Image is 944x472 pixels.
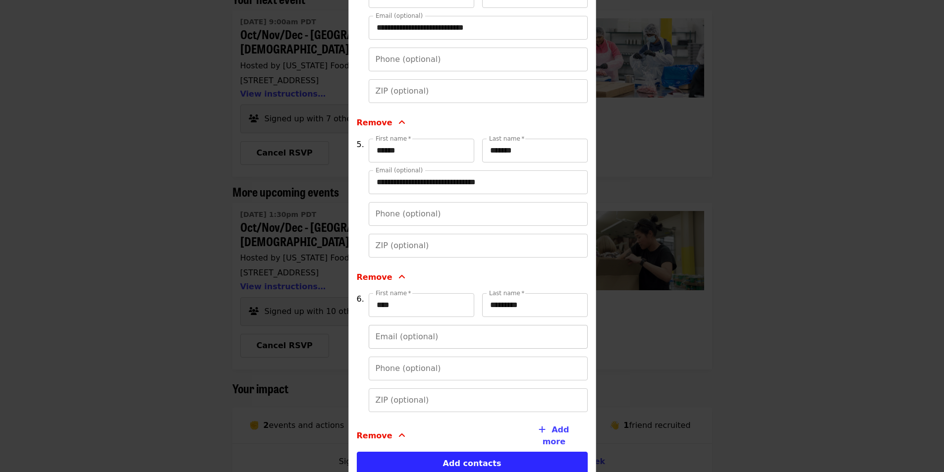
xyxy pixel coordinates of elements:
[357,117,392,129] span: Remove
[357,420,405,452] button: Remove
[357,140,364,149] span: 5.
[369,234,588,258] input: ZIP (optional)
[369,79,588,103] input: ZIP (optional)
[376,13,423,19] label: Email (optional)
[369,293,474,317] input: First name
[369,48,588,71] input: Phone (optional)
[369,202,588,226] input: Phone (optional)
[376,167,423,173] label: Email (optional)
[539,425,546,434] i: plus icon
[369,16,588,40] input: Email (optional)
[398,118,405,127] i: angle-up icon
[543,425,569,446] span: Add more
[357,265,405,289] button: Remove
[376,290,411,296] label: First name
[357,271,392,283] span: Remove
[357,294,364,304] span: 6.
[369,388,588,412] input: ZIP (optional)
[398,431,405,440] i: angle-up icon
[510,420,587,452] button: Add more
[489,136,524,142] label: Last name
[376,136,411,142] label: First name
[369,139,474,162] input: First name
[482,293,588,317] input: Last name
[369,170,588,194] input: Email (optional)
[369,325,588,349] input: Email (optional)
[357,111,405,135] button: Remove
[489,290,524,296] label: Last name
[398,272,405,282] i: angle-up icon
[369,357,588,380] input: Phone (optional)
[482,139,588,162] input: Last name
[357,430,392,442] span: Remove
